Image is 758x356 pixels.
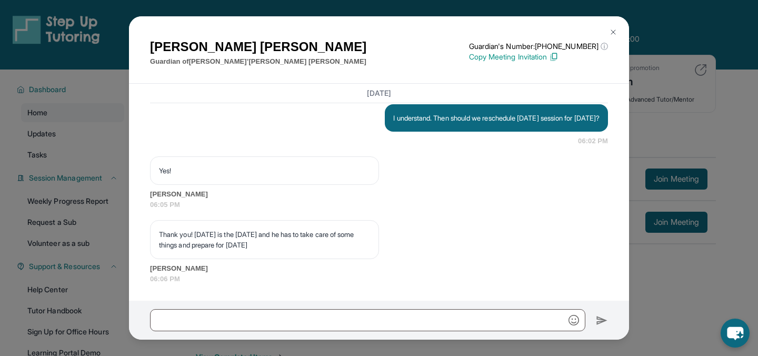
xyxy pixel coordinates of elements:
[150,263,608,274] span: [PERSON_NAME]
[150,189,608,200] span: [PERSON_NAME]
[393,113,600,123] p: I understand. Then should we reschedule [DATE] session for [DATE]?
[469,52,608,62] p: Copy Meeting Invitation
[150,88,608,98] h3: [DATE]
[578,136,608,146] span: 06:02 PM
[150,56,366,67] p: Guardian of [PERSON_NAME]’[PERSON_NAME] [PERSON_NAME]
[568,315,579,325] img: Emoji
[150,274,608,284] span: 06:06 PM
[549,52,558,62] img: Copy Icon
[601,41,608,52] span: ⓘ
[469,41,608,52] p: Guardian's Number: [PHONE_NUMBER]
[159,229,370,250] p: Thank you! [DATE] is the [DATE] and he has to take care of some things and prepare for [DATE]
[596,314,608,327] img: Send icon
[609,28,617,36] img: Close Icon
[721,319,750,348] button: chat-button
[150,37,366,56] h1: [PERSON_NAME] [PERSON_NAME]
[150,200,608,210] span: 06:05 PM
[159,165,370,176] p: Yes!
